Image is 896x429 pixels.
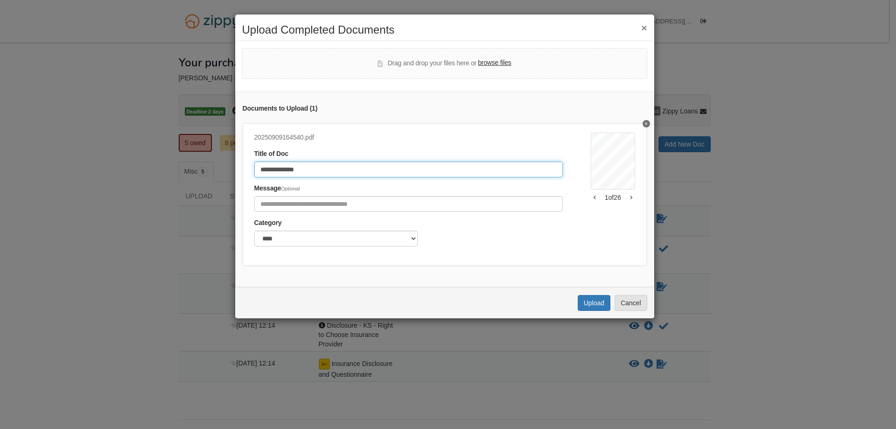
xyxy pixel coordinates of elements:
span: Optional [281,186,300,191]
select: Category [254,231,418,246]
button: Upload [578,295,610,311]
input: Include any comments on this document [254,196,563,212]
label: Title of Doc [254,149,288,159]
div: Drag and drop your files here or [378,58,511,69]
button: Cancel [615,295,647,311]
button: Delete 20250909164540 [643,120,650,127]
div: 1 of 26 [591,193,635,202]
label: browse files [478,58,511,68]
div: Documents to Upload ( 1 ) [243,104,647,114]
h2: Upload Completed Documents [242,24,647,36]
button: × [641,23,647,33]
label: Category [254,218,282,228]
label: Message [254,183,300,194]
div: 20250909164540.pdf [254,133,563,143]
input: Document Title [254,162,563,177]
